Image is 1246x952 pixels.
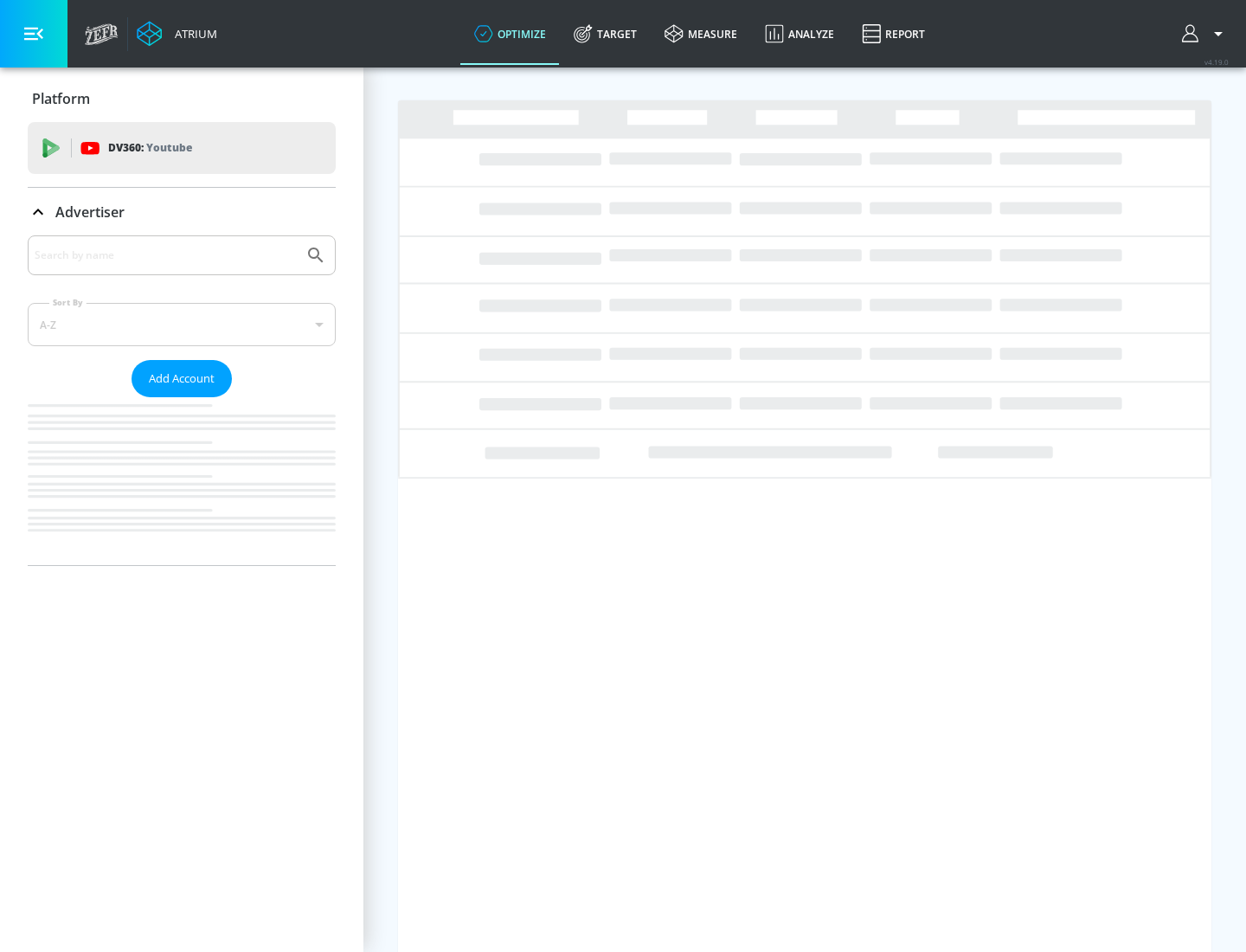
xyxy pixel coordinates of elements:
a: measure [651,3,751,65]
div: Advertiser [28,188,336,236]
p: Platform [32,89,90,108]
span: v 4.19.0 [1204,57,1229,67]
div: Advertiser [28,235,336,565]
div: Atrium [168,26,217,42]
a: Report [848,3,939,65]
input: Search by name [35,244,297,267]
div: A-Z [28,303,336,346]
p: Advertiser [55,203,125,222]
button: Add Account [132,360,232,397]
nav: list of Advertiser [28,397,336,565]
div: DV360: Youtube [28,122,336,174]
a: Analyze [751,3,848,65]
a: optimize [460,3,560,65]
label: Sort By [49,297,87,308]
p: Youtube [146,138,192,157]
span: Add Account [149,369,215,389]
a: Target [560,3,651,65]
div: Platform [28,74,336,123]
a: Atrium [137,21,217,47]
p: DV360: [108,138,192,158]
